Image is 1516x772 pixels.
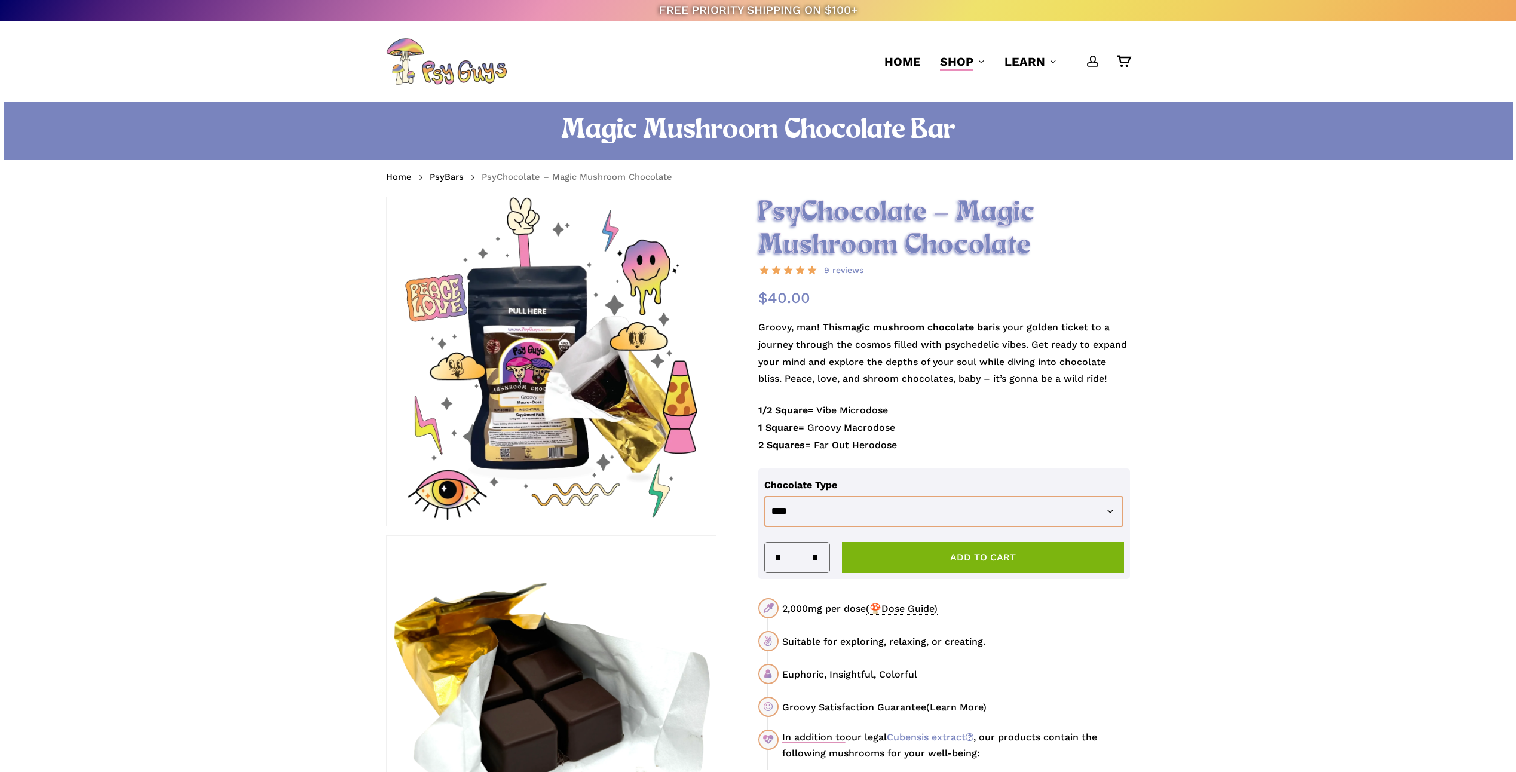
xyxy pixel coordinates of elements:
[758,422,798,433] strong: 1 Square
[758,402,1131,468] p: = Vibe Microdose = Groovy Macrodose = Far Out Herodose
[782,730,1130,761] div: our legal , our products contain the following mushrooms for your well-being:
[430,171,464,183] a: PsyBars
[887,731,973,743] a: Cubensis extract
[782,731,846,743] u: In addition to
[940,54,973,69] span: Shop
[926,701,987,713] span: (Learn More)
[866,603,938,615] span: (🍄Dose Guide)
[782,634,1130,649] div: Suitable for exploring, relaxing, or creating.
[386,38,507,85] img: PsyGuys
[1004,54,1045,69] span: Learn
[842,321,993,333] strong: magic mushroom chocolate bar
[758,289,768,307] span: $
[884,53,921,70] a: Home
[386,114,1130,148] h1: Magic Mushroom Chocolate Bar
[758,405,808,416] strong: 1/2 Square
[785,543,808,572] input: Product quantity
[386,171,412,183] a: Home
[758,439,805,451] strong: 2 Squares
[782,700,1130,715] div: Groovy Satisfaction Guarantee
[1004,53,1057,70] a: Learn
[940,53,985,70] a: Shop
[482,171,672,182] span: PsyChocolate – Magic Mushroom Chocolate
[758,289,810,307] bdi: 40.00
[764,479,837,491] label: Chocolate Type
[884,54,921,69] span: Home
[782,667,1130,682] div: Euphoric, Insightful, Colorful
[842,542,1125,573] button: Add to cart
[875,21,1130,102] nav: Main Menu
[758,197,1131,262] h2: PsyChocolate – Magic Mushroom Chocolate
[758,319,1131,402] p: Groovy, man! This is your golden ticket to a journey through the cosmos filled with psychedelic v...
[782,601,1130,616] div: 2,000mg per dose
